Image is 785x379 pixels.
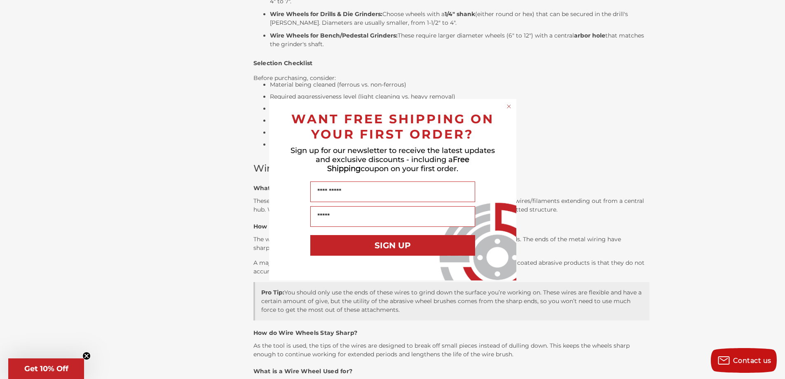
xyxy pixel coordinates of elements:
span: Contact us [733,357,771,365]
span: Get 10% Off [24,364,68,373]
span: Sign up for our newsletter to receive the latest updates and exclusive discounts - including a co... [291,146,495,173]
button: Close teaser [82,352,91,360]
button: Contact us [711,348,777,373]
button: Close dialog [505,102,513,111]
span: WANT FREE SHIPPING ON YOUR FIRST ORDER? [291,111,494,142]
span: Free Shipping [327,155,470,173]
div: Get 10% OffClose teaser [8,358,84,379]
button: SIGN UP [310,235,475,256]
